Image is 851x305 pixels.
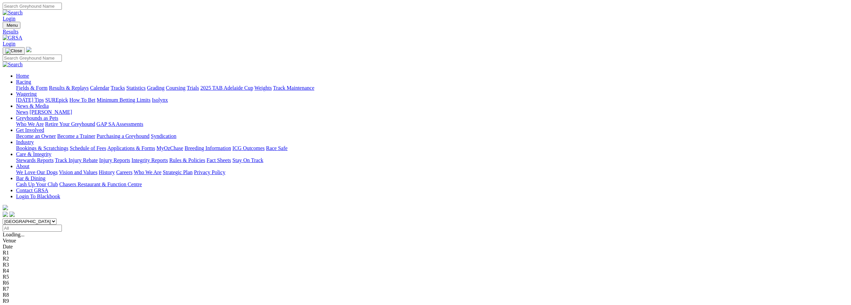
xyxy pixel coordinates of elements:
input: Search [3,55,62,62]
a: Calendar [90,85,109,91]
a: Applications & Forms [107,145,155,151]
div: Care & Integrity [16,157,848,163]
button: Toggle navigation [3,47,25,55]
div: R1 [3,250,848,256]
a: Breeding Information [185,145,231,151]
div: Industry [16,145,848,151]
a: Careers [116,169,132,175]
a: Login [3,16,15,21]
a: Isolynx [152,97,168,103]
a: Fields & Form [16,85,47,91]
a: ICG Outcomes [232,145,264,151]
div: Bar & Dining [16,181,848,187]
a: Race Safe [266,145,287,151]
a: Minimum Betting Limits [97,97,150,103]
div: R2 [3,256,848,262]
a: Become an Owner [16,133,56,139]
div: R5 [3,274,848,280]
a: Chasers Restaurant & Function Centre [59,181,142,187]
div: R3 [3,262,848,268]
img: Close [5,48,22,54]
div: R4 [3,268,848,274]
a: Get Involved [16,127,44,133]
div: Get Involved [16,133,848,139]
img: GRSA [3,35,22,41]
a: Tracks [111,85,125,91]
a: Wagering [16,91,37,97]
a: Results & Replays [49,85,89,91]
a: MyOzChase [156,145,183,151]
a: Who We Are [134,169,162,175]
div: Racing [16,85,848,91]
a: Integrity Reports [131,157,168,163]
img: logo-grsa-white.png [26,47,31,52]
a: Industry [16,139,34,145]
a: 2025 TAB Adelaide Cup [200,85,253,91]
a: Greyhounds as Pets [16,115,58,121]
a: Strategic Plan [163,169,193,175]
a: Privacy Policy [194,169,225,175]
img: Search [3,10,23,16]
a: Coursing [166,85,186,91]
a: Home [16,73,29,79]
div: Venue [3,238,848,244]
input: Select date [3,225,62,232]
a: Stewards Reports [16,157,54,163]
a: Bar & Dining [16,175,45,181]
a: Weights [254,85,272,91]
a: Stay On Track [232,157,263,163]
a: Schedule of Fees [70,145,106,151]
a: Cash Up Your Club [16,181,58,187]
input: Search [3,3,62,10]
a: Contact GRSA [16,187,48,193]
a: Care & Integrity [16,151,51,157]
a: Racing [16,79,31,85]
img: logo-grsa-white.png [3,205,8,210]
a: Login [3,41,15,47]
img: facebook.svg [3,212,8,217]
a: Login To Blackbook [16,194,60,199]
a: Retire Your Greyhound [45,121,95,127]
a: Who We Are [16,121,44,127]
a: Syndication [151,133,176,139]
div: Wagering [16,97,848,103]
a: Rules & Policies [169,157,205,163]
a: About [16,163,29,169]
a: News [16,109,28,115]
a: Vision and Values [59,169,97,175]
div: R9 [3,298,848,304]
div: R6 [3,280,848,286]
a: Grading [147,85,165,91]
button: Toggle navigation [3,22,20,29]
a: [DATE] Tips [16,97,44,103]
span: Menu [7,23,18,28]
a: Results [3,29,848,35]
img: Search [3,62,23,68]
a: Track Injury Rebate [55,157,98,163]
a: How To Bet [70,97,96,103]
a: SUREpick [45,97,68,103]
a: Track Maintenance [273,85,314,91]
a: We Love Our Dogs [16,169,58,175]
a: Trials [187,85,199,91]
div: Date [3,244,848,250]
div: About [16,169,848,175]
span: Loading... [3,232,24,237]
div: News & Media [16,109,848,115]
div: Greyhounds as Pets [16,121,848,127]
div: R8 [3,292,848,298]
a: News & Media [16,103,49,109]
a: Statistics [126,85,146,91]
a: Fact Sheets [207,157,231,163]
a: History [99,169,115,175]
a: Purchasing a Greyhound [97,133,149,139]
a: GAP SA Assessments [97,121,143,127]
a: Injury Reports [99,157,130,163]
a: [PERSON_NAME] [29,109,72,115]
div: R7 [3,286,848,292]
img: twitter.svg [9,212,15,217]
a: Bookings & Scratchings [16,145,68,151]
a: Become a Trainer [57,133,95,139]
